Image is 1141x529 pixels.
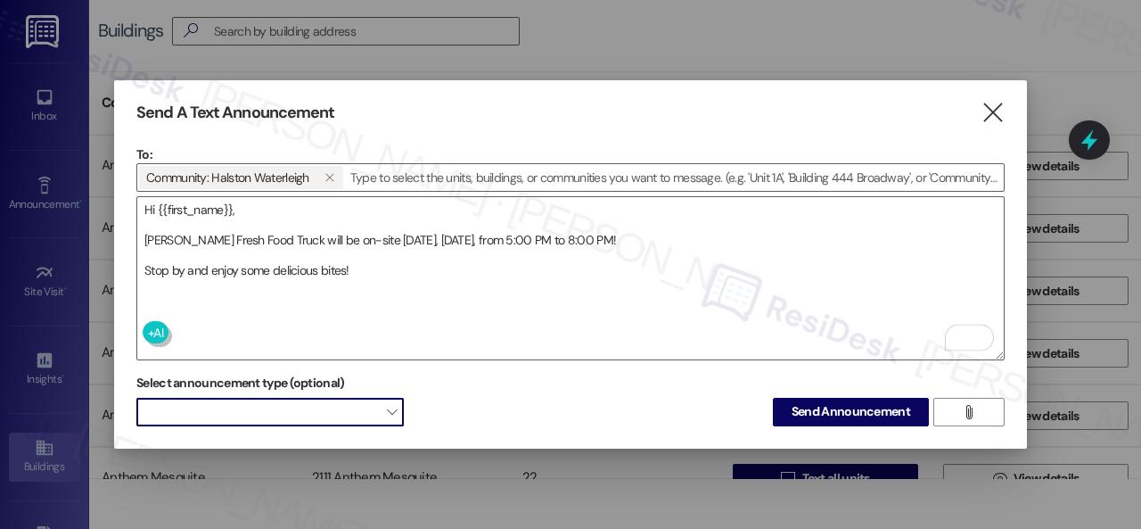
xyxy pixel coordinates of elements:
[136,145,1005,163] p: To:
[316,166,343,189] button: Community: Halston Waterleigh
[345,164,1004,191] input: Type to select the units, buildings, or communities you want to message. (e.g. 'Unit 1A', 'Buildi...
[136,369,345,397] label: Select announcement type (optional)
[962,405,975,419] i: 
[146,166,309,189] span: Community: Halston Waterleigh
[324,170,334,185] i: 
[981,103,1005,122] i: 
[773,398,929,426] button: Send Announcement
[136,196,1005,360] div: To enrich screen reader interactions, please activate Accessibility in Grammarly extension settings
[137,197,1004,360] textarea: To enrich screen reader interactions, please activate Accessibility in Grammarly extension settings
[792,402,910,421] span: Send Announcement
[136,103,334,123] h3: Send A Text Announcement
